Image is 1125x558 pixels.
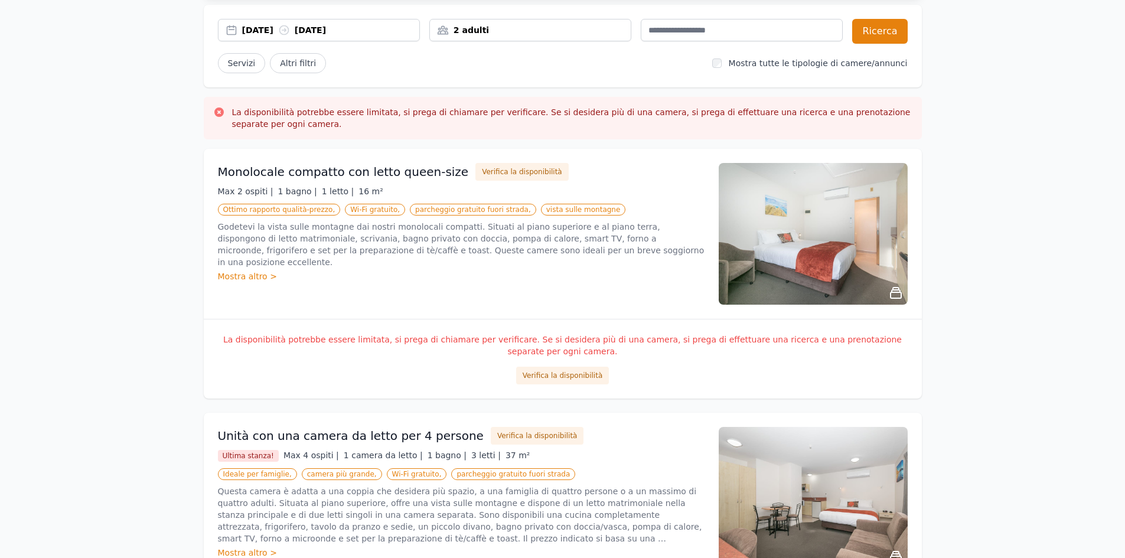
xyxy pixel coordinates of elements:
font: 16 m² [358,187,383,196]
button: Verifica la disponibilità [475,163,569,181]
font: Mostra tutte le tipologie di camere/annunci [729,58,908,68]
button: Verifica la disponibilità [491,427,584,445]
font: [DATE] [242,25,273,35]
font: Ideale per famiglie, [223,470,292,478]
font: Mostra altro > [218,548,277,557]
font: 1 bagno | [428,451,467,460]
font: [DATE] [295,25,326,35]
font: Verifica la disponibilità [482,168,562,176]
font: 1 camera da letto | [344,451,423,460]
font: Verifica la disponibilità [497,432,578,440]
font: Ottimo rapporto qualità-prezzo, [223,205,335,214]
button: Verifica la disponibilità [516,367,609,384]
button: Ricerca [852,19,907,44]
font: 3 letti | [471,451,501,460]
font: camera più grande, [307,470,377,478]
font: 2 adulti [454,25,489,35]
font: Max 2 ospiti | [218,187,273,196]
font: Servizi [228,58,256,68]
font: Monolocale compatto con letto queen-size [218,165,469,179]
font: vista sulle montagne [546,205,621,214]
button: Servizi [218,53,266,73]
font: 1 letto | [322,187,354,196]
font: Wi-Fi gratuito, [392,470,442,478]
font: Godetevi la vista sulle montagne dai nostri monolocali compatti. Situati al piano superiore e al ... [218,222,707,267]
font: parcheggio gratuito fuori strada [456,470,570,478]
font: Ricerca [862,25,897,37]
font: Max 4 ospiti | [283,451,339,460]
font: Altri filtri [280,58,316,68]
font: Questa camera è adatta a una coppia che desidera più spazio, a una famiglia di quattro persone o ... [218,487,705,555]
font: Unità con una camera da letto per 4 persone [218,429,484,443]
font: parcheggio gratuito fuori strada, [415,205,531,214]
font: Wi-Fi gratuito, [350,205,400,214]
font: Mostra altro > [218,272,277,281]
font: 1 bagno | [278,187,317,196]
font: La disponibilità potrebbe essere limitata, si prega di chiamare per verificare. Se si desidera pi... [223,335,904,356]
font: La disponibilità potrebbe essere limitata, si prega di chiamare per verificare. Se si desidera pi... [232,107,913,129]
font: Ultima stanza! [223,452,274,460]
font: 37 m² [506,451,530,460]
font: Verifica la disponibilità [523,371,603,380]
